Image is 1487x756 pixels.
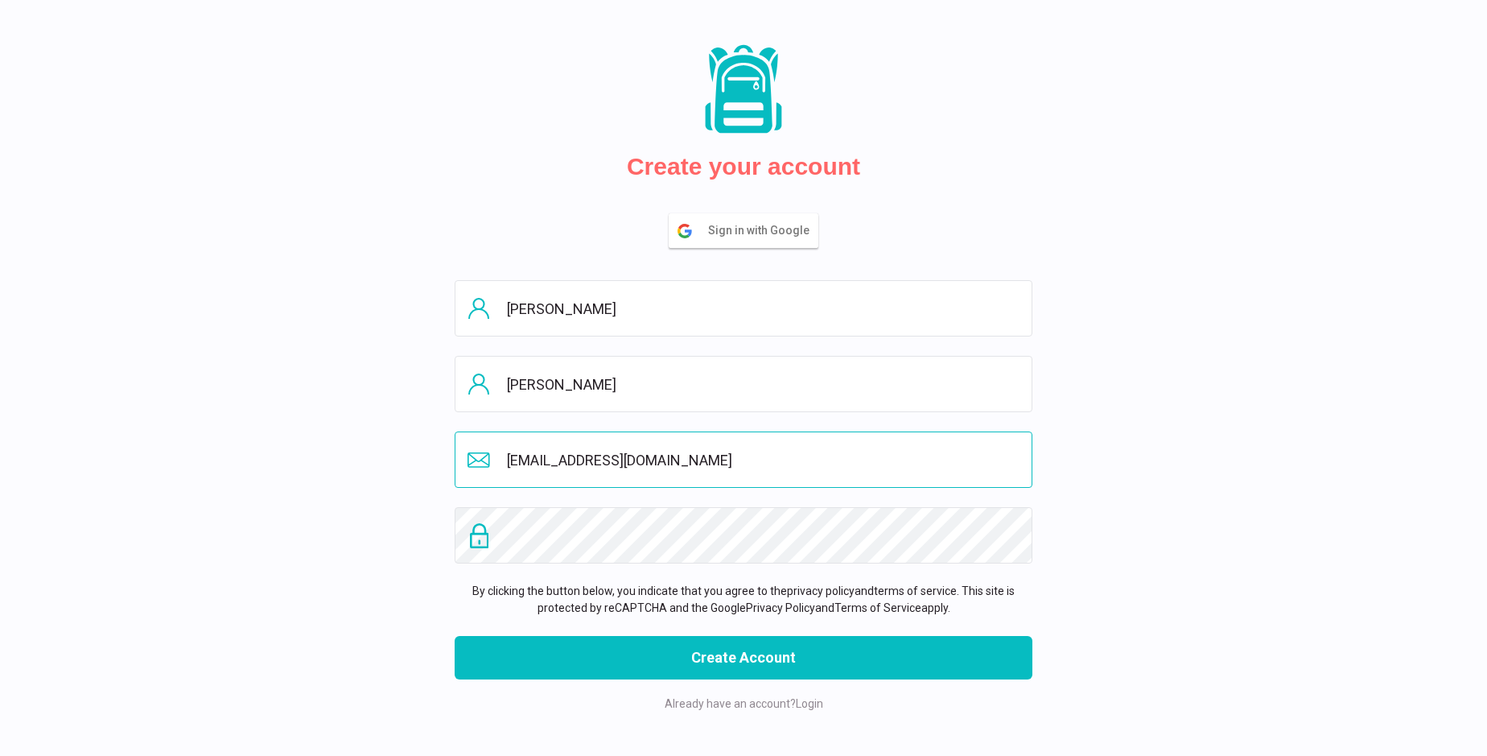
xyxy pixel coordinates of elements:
[699,43,788,136] img: Packs logo
[669,213,818,248] button: Sign in with Google
[746,601,815,614] a: Privacy Policy
[834,601,921,614] a: Terms of Service
[455,356,1032,412] input: Last name
[455,280,1032,337] input: First name
[455,583,1032,617] p: By clicking the button below, you indicate that you agree to the and . This site is protected by ...
[627,152,860,181] h2: Create your account
[455,696,1032,713] p: Already have an account?
[455,432,1032,488] input: Email address
[455,636,1032,680] button: Create Account
[796,697,823,710] a: Login
[787,585,855,597] a: privacy policy
[874,585,957,597] a: terms of service
[708,214,818,247] span: Sign in with Google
